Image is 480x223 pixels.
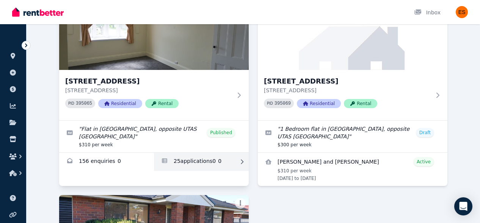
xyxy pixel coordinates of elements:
[235,198,246,209] button: More options
[297,99,341,108] span: Residential
[267,101,273,105] small: PID
[258,121,447,152] a: Edit listing: 1 Bedroom flat in Invermay, opposite UTAS Inveresk Campus
[456,6,468,18] img: Evangeline Samoilov
[12,6,64,18] img: RentBetter
[264,87,431,94] p: [STREET_ADDRESS]
[154,153,249,171] a: Applications for Unit 2/55 Invermay Rd, Invermay
[414,9,441,16] div: Inbox
[145,99,179,108] span: Rental
[59,121,249,152] a: Edit listing: Flat in Invermay, opposite UTAS Inveresk Campus
[275,101,291,106] code: 395069
[454,197,472,215] div: Open Intercom Messenger
[258,153,447,186] a: View details for Alexander and Jacqueline Altman
[65,87,232,94] p: [STREET_ADDRESS]
[344,99,377,108] span: Rental
[76,101,92,106] code: 395065
[68,101,74,105] small: PID
[59,153,154,171] a: Enquiries for Unit 2/55 Invermay Rd, Invermay
[65,76,232,87] h3: [STREET_ADDRESS]
[264,76,431,87] h3: [STREET_ADDRESS]
[98,99,142,108] span: Residential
